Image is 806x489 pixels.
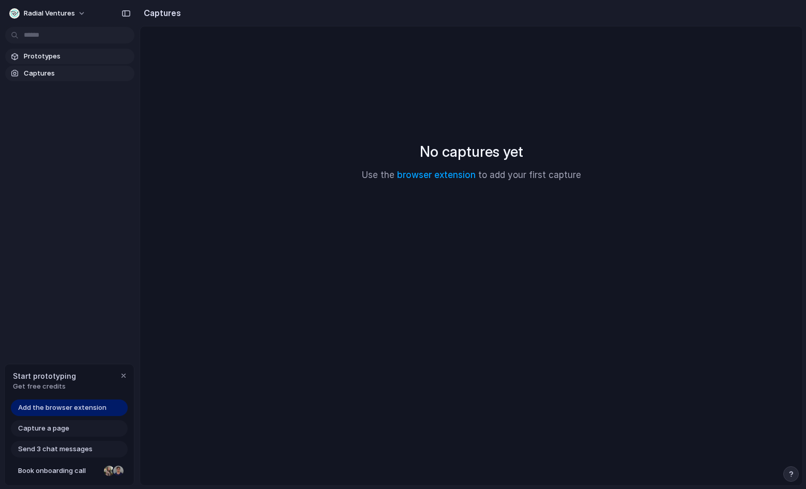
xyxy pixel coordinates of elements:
[5,5,91,22] button: Radial Ventures
[24,68,130,79] span: Captures
[24,8,75,19] span: Radial Ventures
[11,463,128,479] a: Book onboarding call
[13,371,76,381] span: Start prototyping
[13,381,76,392] span: Get free credits
[5,66,134,81] a: Captures
[420,141,523,162] h2: No captures yet
[103,465,115,477] div: Nicole Kubica
[18,423,69,434] span: Capture a page
[5,49,134,64] a: Prototypes
[18,466,100,476] span: Book onboarding call
[112,465,125,477] div: Christian Iacullo
[362,169,581,182] p: Use the to add your first capture
[140,7,181,19] h2: Captures
[24,51,130,62] span: Prototypes
[18,403,107,413] span: Add the browser extension
[397,170,476,180] a: browser extension
[18,444,93,454] span: Send 3 chat messages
